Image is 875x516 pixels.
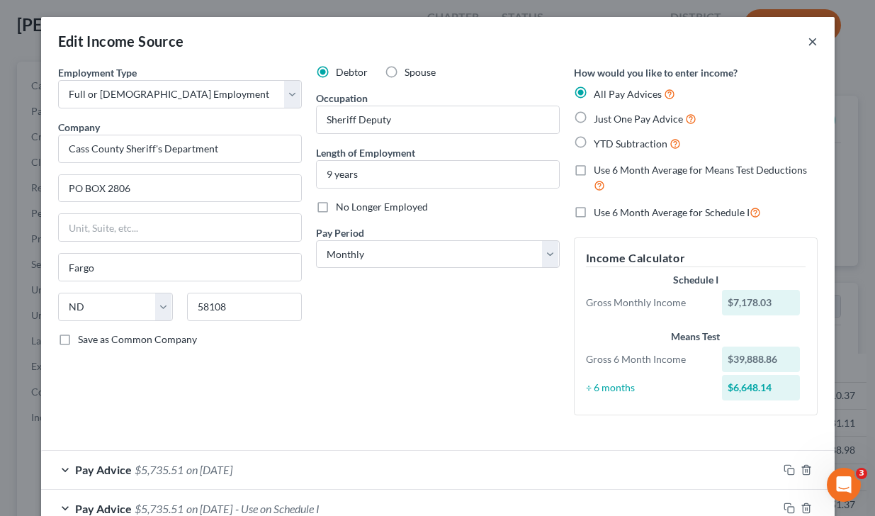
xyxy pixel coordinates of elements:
[316,91,368,106] label: Occupation
[594,206,750,218] span: Use 6 Month Average for Schedule I
[827,468,861,502] iframe: Intercom live chat
[336,201,428,213] span: No Longer Employed
[75,463,132,476] span: Pay Advice
[58,121,100,133] span: Company
[58,135,302,163] input: Search company by name...
[586,273,806,287] div: Schedule I
[722,347,800,372] div: $39,888.86
[135,463,184,476] span: $5,735.51
[405,66,436,78] span: Spouse
[579,381,716,395] div: ÷ 6 months
[316,227,364,239] span: Pay Period
[579,296,716,310] div: Gross Monthly Income
[594,113,683,125] span: Just One Pay Advice
[235,502,320,515] span: - Use on Schedule I
[317,161,559,188] input: ex: 2 years
[594,88,662,100] span: All Pay Advices
[856,468,867,479] span: 3
[586,249,806,267] h5: Income Calculator
[59,175,301,202] input: Enter address...
[594,164,807,176] span: Use 6 Month Average for Means Test Deductions
[186,502,232,515] span: on [DATE]
[317,106,559,133] input: --
[186,463,232,476] span: on [DATE]
[75,502,132,515] span: Pay Advice
[579,352,716,366] div: Gross 6 Month Income
[722,290,800,315] div: $7,178.03
[135,502,184,515] span: $5,735.51
[316,145,415,160] label: Length of Employment
[808,33,818,50] button: ×
[187,293,302,321] input: Enter zip...
[574,65,738,80] label: How would you like to enter income?
[594,138,667,150] span: YTD Subtraction
[58,67,137,79] span: Employment Type
[59,214,301,241] input: Unit, Suite, etc...
[58,31,184,51] div: Edit Income Source
[722,375,800,400] div: $6,648.14
[586,330,806,344] div: Means Test
[78,333,197,345] span: Save as Common Company
[336,66,368,78] span: Debtor
[59,254,301,281] input: Enter city...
